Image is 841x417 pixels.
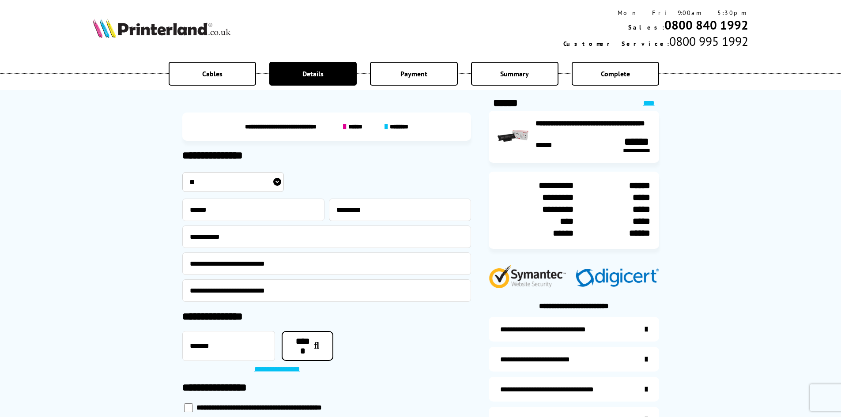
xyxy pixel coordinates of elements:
[302,69,324,78] span: Details
[489,377,659,402] a: additional-cables
[489,347,659,372] a: items-arrive
[601,69,630,78] span: Complete
[563,40,669,48] span: Customer Service:
[664,17,748,33] a: 0800 840 1992
[93,19,230,38] img: Printerland Logo
[669,33,748,49] span: 0800 995 1992
[400,69,427,78] span: Payment
[202,69,223,78] span: Cables
[489,317,659,342] a: additional-ink
[500,69,529,78] span: Summary
[563,9,748,17] div: Mon - Fri 9:00am - 5:30pm
[628,23,664,31] span: Sales:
